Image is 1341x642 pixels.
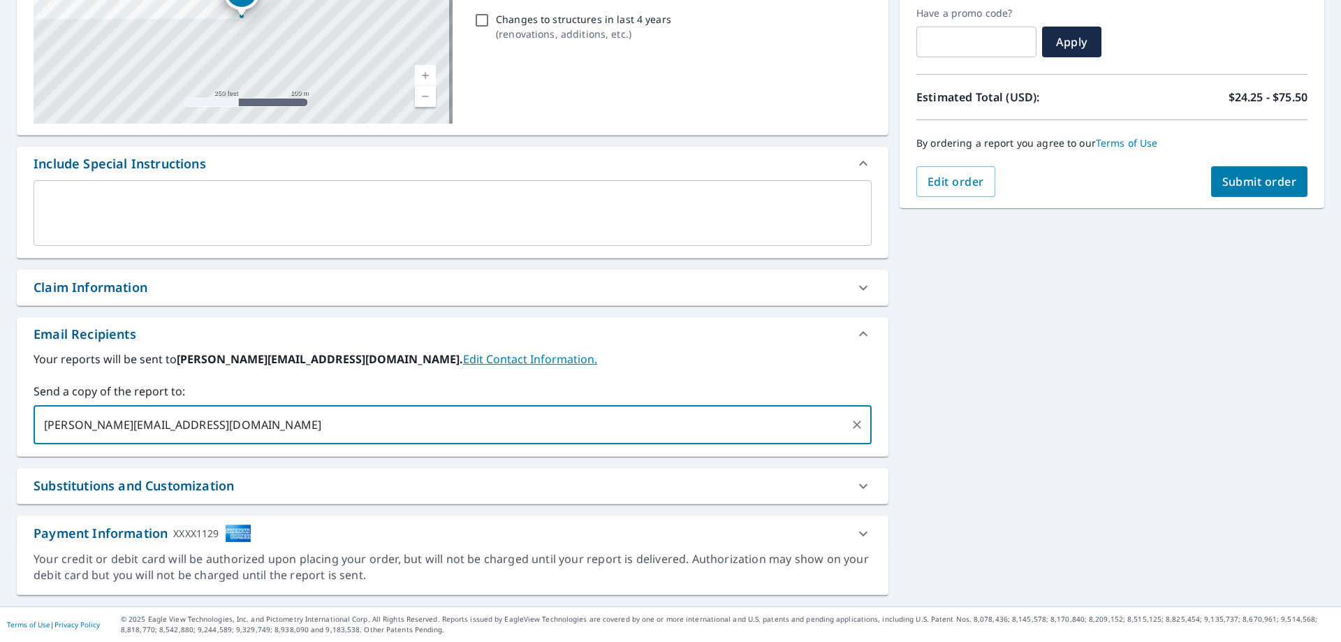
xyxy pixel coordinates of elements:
div: Email Recipients [17,317,888,351]
span: Apply [1053,34,1090,50]
label: Send a copy of the report to: [34,383,872,400]
button: Edit order [916,166,995,197]
p: Changes to structures in last 4 years [496,12,671,27]
p: By ordering a report you agree to our [916,137,1307,149]
div: Include Special Instructions [17,147,888,180]
img: cardImage [225,524,251,543]
button: Submit order [1211,166,1308,197]
span: Edit order [928,174,984,189]
div: Payment InformationXXXX1129cardImage [17,516,888,551]
a: Terms of Use [1096,136,1158,149]
b: [PERSON_NAME][EMAIL_ADDRESS][DOMAIN_NAME]. [177,351,463,367]
div: Claim Information [17,270,888,305]
button: Apply [1042,27,1101,57]
span: Submit order [1222,174,1297,189]
a: Privacy Policy [54,620,100,629]
a: Current Level 17, Zoom In [415,65,436,86]
div: Email Recipients [34,325,136,344]
label: Your reports will be sent to [34,351,872,367]
button: Clear [847,415,867,435]
div: Payment Information [34,524,251,543]
div: XXXX1129 [173,524,219,543]
div: Claim Information [34,278,147,297]
div: Substitutions and Customization [17,468,888,504]
p: | [7,620,100,629]
div: Your credit or debit card will be authorized upon placing your order, but will not be charged unt... [34,551,872,583]
div: Include Special Instructions [34,154,206,173]
label: Have a promo code? [916,7,1036,20]
a: Current Level 17, Zoom Out [415,86,436,107]
a: EditContactInfo [463,351,597,367]
p: $24.25 - $75.50 [1229,89,1307,105]
a: Terms of Use [7,620,50,629]
p: © 2025 Eagle View Technologies, Inc. and Pictometry International Corp. All Rights Reserved. Repo... [121,614,1334,635]
div: Substitutions and Customization [34,476,234,495]
p: Estimated Total (USD): [916,89,1112,105]
p: ( renovations, additions, etc. ) [496,27,671,41]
